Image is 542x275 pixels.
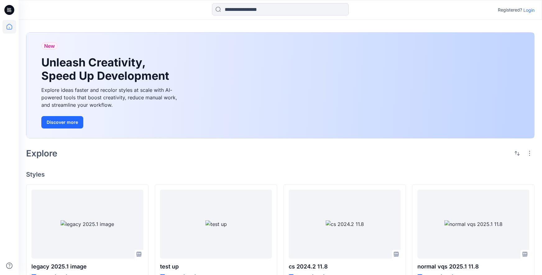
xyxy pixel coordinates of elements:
[26,171,535,178] h4: Styles
[31,190,143,259] a: legacy 2025.1 image
[523,7,535,13] p: Login
[498,6,522,14] p: Registered?
[31,262,143,271] p: legacy 2025.1 image
[417,262,529,271] p: normal vqs 2025.1 11.8
[41,116,181,128] a: Discover more
[41,116,83,128] button: Discover more
[44,42,55,50] span: New
[41,56,172,83] h1: Unleash Creativity, Speed Up Development
[417,190,529,259] a: normal vqs 2025.1 11.8
[160,262,272,271] p: test up
[41,86,181,109] div: Explore ideas faster and recolor styles at scale with AI-powered tools that boost creativity, red...
[289,190,401,259] a: cs 2024.2 11.8
[289,262,401,271] p: cs 2024.2 11.8
[160,190,272,259] a: test up
[26,148,57,158] h2: Explore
